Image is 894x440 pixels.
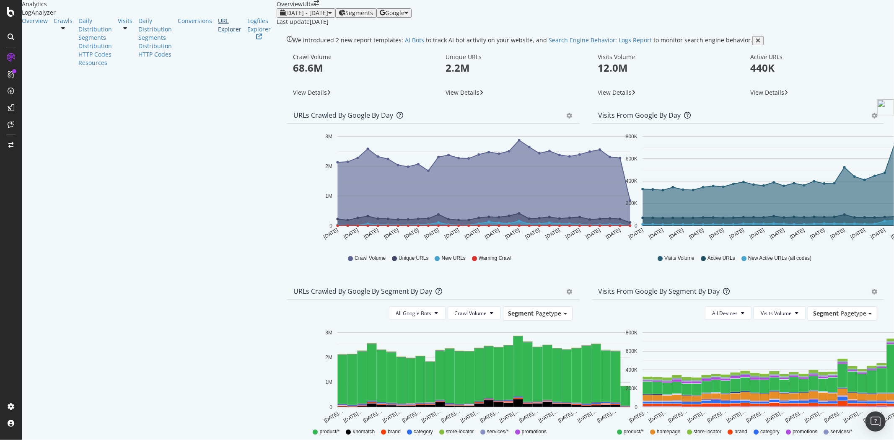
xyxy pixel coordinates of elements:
[567,289,573,295] div: gear
[423,227,440,240] text: [DATE]
[376,8,412,18] button: Google
[624,428,644,435] span: product/*
[329,223,332,229] text: 0
[443,227,460,240] text: [DATE]
[325,163,332,169] text: 2M
[335,8,376,18] button: Segments
[522,428,547,435] span: promotions
[310,18,329,26] div: [DATE]
[625,201,637,207] text: 200K
[247,17,271,34] div: Logfiles Explorer
[446,428,474,435] span: store-locator
[363,227,380,240] text: [DATE]
[549,36,652,44] a: Search Engine Behavior: Logs Report
[761,310,792,317] span: Visits Volume
[657,428,681,435] span: homepage
[625,348,637,354] text: 600K
[138,34,172,50] a: Segments Distribution
[178,17,212,25] a: Conversions
[325,134,332,140] text: 3M
[567,113,573,119] div: gear
[293,327,660,424] svg: A chart.
[712,310,738,317] span: All Devices
[599,287,720,295] div: Visits from Google By Segment By Day
[598,53,726,61] div: Visits Volume
[293,36,752,45] div: We introduced 2 new report templates: to track AI bot activity on your website, and to monitor se...
[22,17,48,25] div: Overview
[484,227,500,240] text: [DATE]
[598,88,632,96] span: View Details
[479,255,511,262] span: Warning Crawl
[403,227,420,240] text: [DATE]
[668,227,684,240] text: [DATE]
[293,130,660,247] svg: A chart.
[353,428,375,435] span: #nomatch
[648,227,664,240] text: [DATE]
[218,17,241,34] a: URL Explorer
[705,306,751,320] button: All Devices
[396,310,432,317] span: All Google Bots
[138,17,172,34] div: Daily Distribution
[464,227,480,240] text: [DATE]
[247,17,271,39] a: Logfiles Explorer
[277,8,335,18] button: [DATE] - [DATE]
[536,309,562,317] span: Pagetype
[734,428,747,435] span: brand
[748,255,811,262] span: New Active URLs (all codes)
[625,156,637,162] text: 600K
[446,88,479,96] span: View Details
[345,10,373,16] span: Segments
[789,227,806,240] text: [DATE]
[78,59,112,67] a: Resources
[508,309,534,317] span: Segment
[635,404,637,410] text: 0
[793,428,817,435] span: promotions
[635,223,637,229] text: 0
[750,88,784,96] span: View Details
[760,428,780,435] span: category
[728,227,745,240] text: [DATE]
[627,227,644,240] text: [DATE]
[285,9,328,17] span: [DATE] - [DATE]
[325,330,332,336] text: 3M
[78,17,112,34] a: Daily Distribution
[322,227,339,240] text: [DATE]
[383,227,400,240] text: [DATE]
[319,428,339,435] span: product/*
[325,355,332,360] text: 2M
[664,255,694,262] span: Visits Volume
[446,53,573,61] div: Unique URLs
[325,380,332,386] text: 1M
[442,255,466,262] span: New URLs
[829,227,846,240] text: [DATE]
[524,227,541,240] text: [DATE]
[877,99,894,116] img: side-widget.svg
[599,111,681,119] div: Visits from Google by day
[355,255,386,262] span: Crawl Volume
[78,34,112,50] a: Segments Distribution
[813,309,839,317] span: Segment
[446,61,573,75] p: 2.2M
[849,227,866,240] text: [DATE]
[598,61,726,75] p: 12.0M
[388,428,401,435] span: brand
[769,227,785,240] text: [DATE]
[414,428,433,435] span: category
[809,227,826,240] text: [DATE]
[22,8,277,17] div: LogAnalyzer
[625,367,637,373] text: 400K
[750,61,878,75] p: 440K
[399,255,428,262] span: Unique URLs
[293,53,420,61] div: Crawl Volume
[287,36,884,45] div: info banner
[78,50,112,59] a: HTTP Codes
[138,50,172,59] div: HTTP Codes
[487,428,509,435] span: services/*
[625,134,637,140] text: 800K
[54,17,73,25] div: Crawls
